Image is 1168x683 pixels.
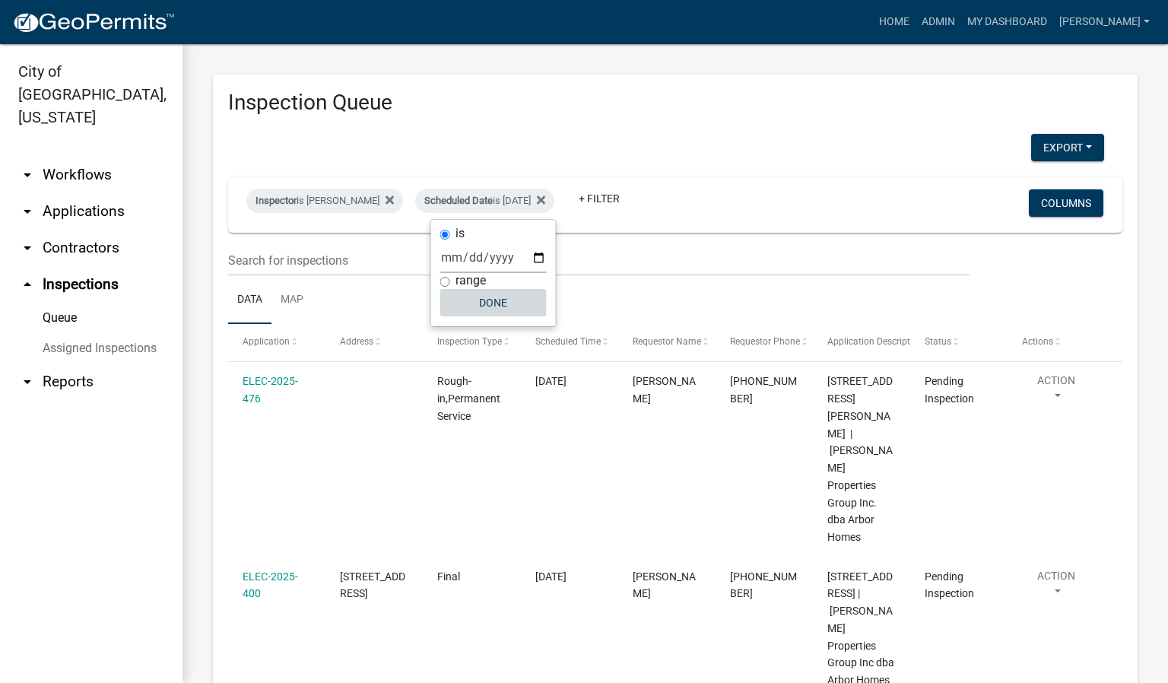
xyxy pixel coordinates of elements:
[243,336,290,347] span: Application
[1022,336,1053,347] span: Actions
[455,227,465,240] label: is
[730,336,800,347] span: Requestor Phone
[925,375,974,405] span: Pending Inspection
[633,375,696,405] span: William B Crist Jr
[716,324,813,361] datatable-header-cell: Requestor Phone
[813,324,910,361] datatable-header-cell: Application Description
[567,185,632,212] a: + Filter
[730,375,797,405] span: 502 616-5598
[730,570,797,600] span: 502-616-5598
[535,568,604,586] div: [DATE]
[910,324,1008,361] datatable-header-cell: Status
[455,275,486,287] label: range
[340,336,373,347] span: Address
[18,373,36,391] i: arrow_drop_down
[1031,134,1104,161] button: Export
[535,336,601,347] span: Scheduled Time
[243,375,298,405] a: ELEC-2025-476
[255,195,297,206] span: Inspector
[340,570,405,600] span: 7990 KISMET DRIVE
[961,8,1053,37] a: My Dashboard
[18,275,36,294] i: arrow_drop_up
[827,336,923,347] span: Application Description
[437,336,502,347] span: Inspection Type
[520,324,617,361] datatable-header-cell: Scheduled Time
[18,202,36,221] i: arrow_drop_down
[925,336,951,347] span: Status
[246,189,403,213] div: is [PERSON_NAME]
[228,324,325,361] datatable-header-cell: Application
[228,245,970,276] input: Search for inspections
[1022,568,1090,606] button: Action
[18,166,36,184] i: arrow_drop_down
[243,570,298,600] a: ELEC-2025-400
[228,276,271,325] a: Data
[873,8,916,37] a: Home
[424,195,493,206] span: Scheduled Date
[617,324,715,361] datatable-header-cell: Requestor Name
[925,570,974,600] span: Pending Inspection
[827,375,893,543] span: 7997 Stacy Springs Blvd. | Clayton Properties Group Inc. dba Arbor Homes
[916,8,961,37] a: Admin
[1029,189,1103,217] button: Columns
[1008,324,1105,361] datatable-header-cell: Actions
[633,336,701,347] span: Requestor Name
[437,375,500,422] span: Rough-in,Permanent Service
[633,570,696,600] span: TROY
[271,276,313,325] a: Map
[325,324,423,361] datatable-header-cell: Address
[415,189,554,213] div: is [DATE]
[1022,373,1090,411] button: Action
[1053,8,1156,37] a: [PERSON_NAME]
[440,289,547,316] button: Done
[535,373,604,390] div: [DATE]
[18,239,36,257] i: arrow_drop_down
[423,324,520,361] datatable-header-cell: Inspection Type
[437,570,460,583] span: Final
[228,90,1122,116] h3: Inspection Queue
